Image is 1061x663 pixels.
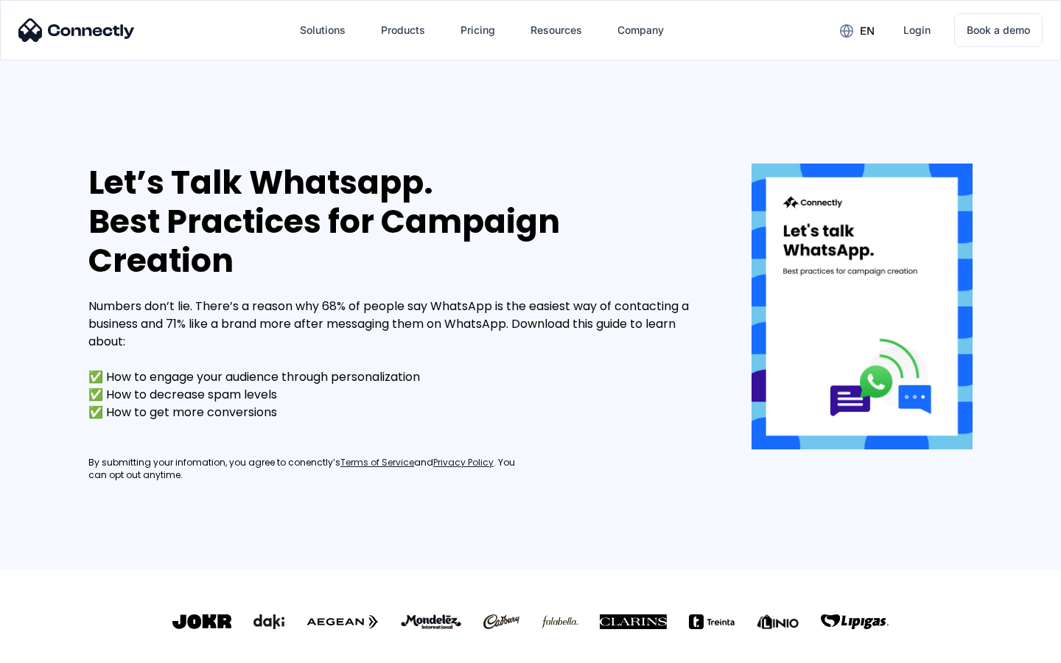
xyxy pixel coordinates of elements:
img: Connectly Logo [18,18,135,42]
a: Login [892,13,942,48]
a: Pricing [449,13,507,48]
a: Privacy Policy [433,457,494,469]
div: Resources [530,20,582,41]
ul: Language list [29,637,88,658]
aside: Language selected: English [15,637,88,658]
div: Company [617,20,664,41]
a: Book a demo [954,13,1043,47]
div: Let’s Talk Whatsapp. Best Practices for Campaign Creation [88,164,707,280]
div: By submitting your infomation, you agree to conenctly’s and . You can opt out anytime. [88,457,530,482]
div: Numbers don’t lie. There’s a reason why 68% of people say WhatsApp is the easiest way of contacti... [88,298,707,421]
div: en [860,21,875,41]
a: Terms of Service [340,457,414,469]
div: Solutions [300,20,346,41]
div: Login [903,20,931,41]
div: Resources [519,13,594,48]
div: Pricing [461,20,495,41]
div: en [828,19,886,41]
div: Solutions [288,13,357,48]
div: Products [381,20,425,41]
div: Products [369,13,437,48]
div: Company [606,13,676,48]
